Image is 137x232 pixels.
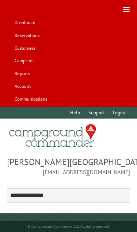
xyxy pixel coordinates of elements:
[11,55,38,67] a: Campsites
[85,107,108,119] a: Support
[11,93,50,105] a: Communications
[109,107,130,119] a: Logout
[27,224,110,229] small: © Campground Commander LLC. All rights reserved.
[11,42,38,54] a: Customers
[7,156,130,176] span: [PERSON_NAME][GEOGRAPHIC_DATA] [EMAIL_ADDRESS][DOMAIN_NAME]
[11,30,43,41] a: Reservations
[67,107,84,119] a: Help
[11,17,39,29] a: Dashboard
[7,121,98,150] img: Campground Commander
[11,81,34,92] a: Account
[11,68,33,79] a: Reports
